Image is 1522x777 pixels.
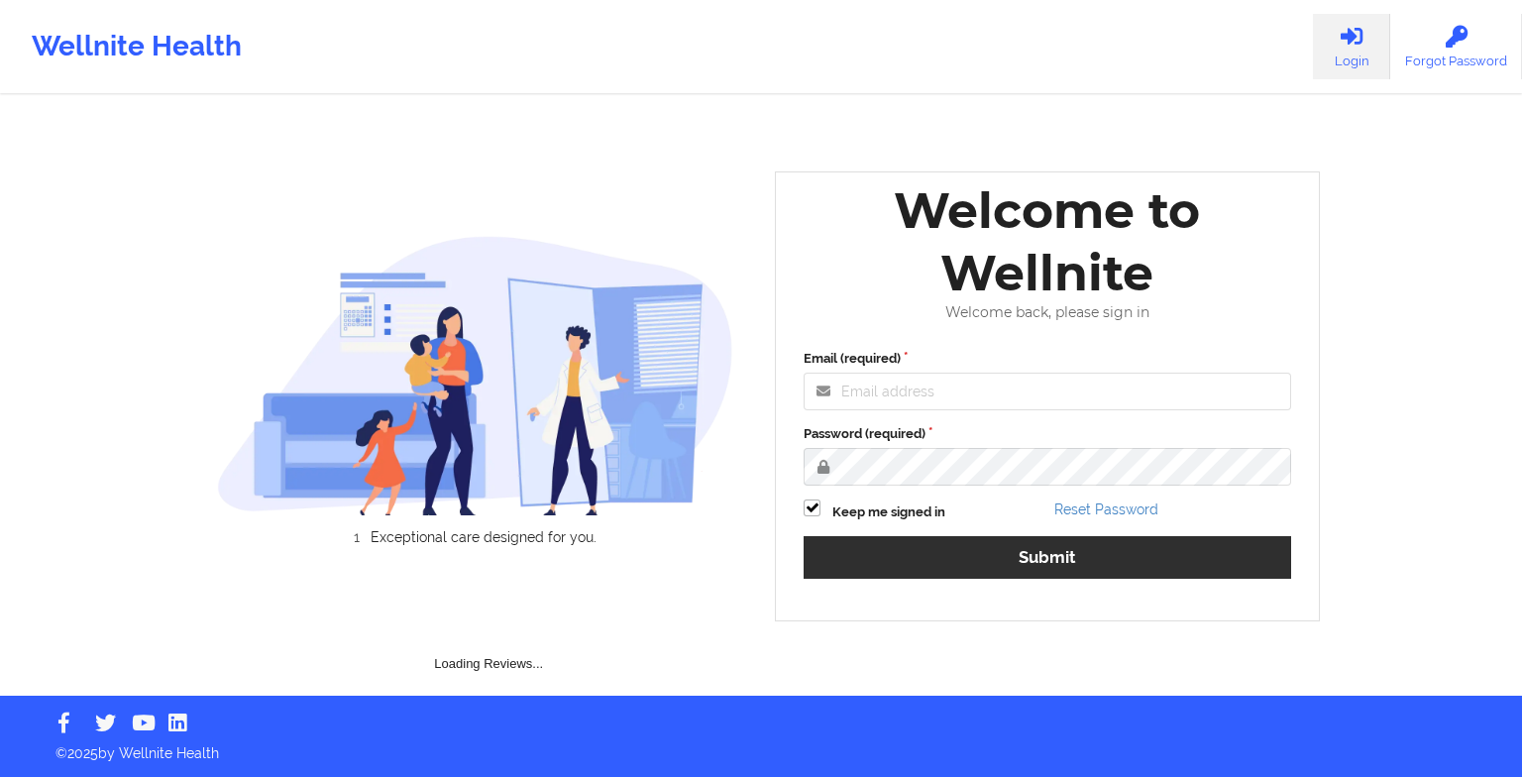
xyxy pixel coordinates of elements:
[1054,501,1158,517] a: Reset Password
[42,729,1480,763] p: © 2025 by Wellnite Health
[804,424,1291,444] label: Password (required)
[804,349,1291,369] label: Email (required)
[1390,14,1522,79] a: Forgot Password
[804,536,1291,579] button: Submit
[234,529,733,545] li: Exceptional care designed for you.
[217,579,762,674] div: Loading Reviews...
[804,373,1291,410] input: Email address
[790,179,1305,304] div: Welcome to Wellnite
[217,235,734,515] img: wellnite-auth-hero_200.c722682e.png
[1313,14,1390,79] a: Login
[790,304,1305,321] div: Welcome back, please sign in
[832,502,945,522] label: Keep me signed in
